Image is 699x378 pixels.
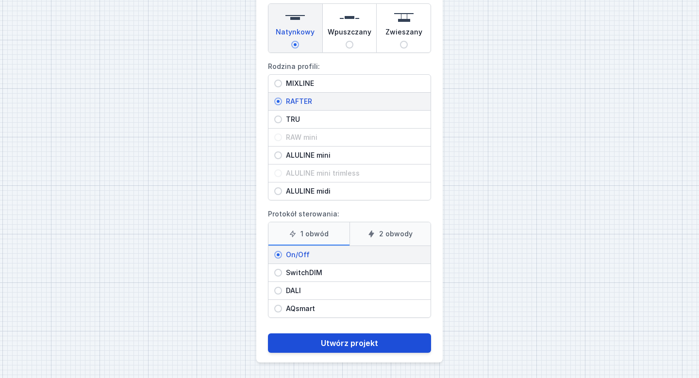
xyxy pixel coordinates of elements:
span: ALULINE midi [282,186,425,196]
span: ALULINE mini [282,150,425,160]
input: MIXLINE [274,80,282,87]
span: TRU [282,115,425,124]
span: SwitchDIM [282,268,425,278]
label: 1 obwód [268,222,349,246]
span: Wpuszczany [328,27,371,41]
input: DALI [274,287,282,295]
input: ALULINE midi [274,187,282,195]
span: Natynkowy [276,27,315,41]
label: Rodzina profili: [268,59,431,200]
button: Utwórz projekt [268,333,431,353]
input: AQsmart [274,305,282,312]
label: 2 obwody [349,222,431,246]
span: MIXLINE [282,79,425,88]
img: recessed.svg [340,8,359,27]
input: Zwieszany [400,41,408,49]
input: ALULINE mini [274,151,282,159]
input: Wpuszczany [346,41,353,49]
span: RAFTER [282,97,425,106]
input: RAFTER [274,98,282,105]
span: DALI [282,286,425,296]
span: AQsmart [282,304,425,313]
span: Zwieszany [385,27,422,41]
label: Protokół sterowania: [268,206,431,318]
span: On/Off [282,250,425,260]
img: suspended.svg [394,8,414,27]
input: On/Off [274,251,282,259]
input: Natynkowy [291,41,299,49]
img: surface.svg [285,8,305,27]
input: TRU [274,115,282,123]
input: SwitchDIM [274,269,282,277]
